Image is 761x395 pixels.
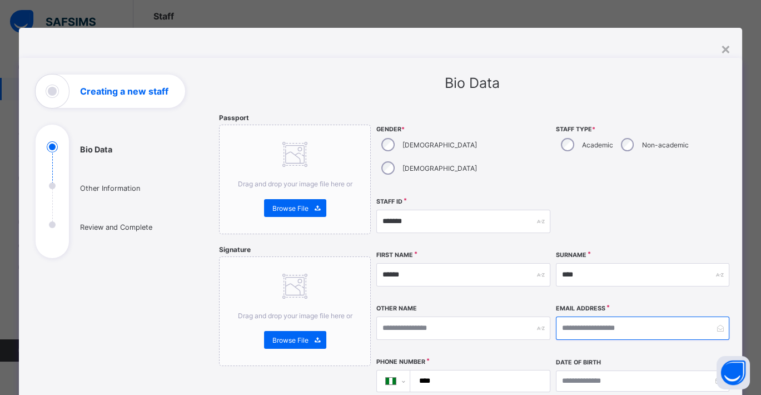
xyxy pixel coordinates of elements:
[445,75,500,91] span: Bio Data
[556,305,605,312] label: Email Address
[80,87,168,96] h1: Creating a new staff
[720,39,731,58] div: ×
[582,141,613,149] label: Academic
[238,180,352,188] span: Drag and drop your image file here or
[376,305,417,312] label: Other Name
[556,251,586,259] label: Surname
[376,198,402,205] label: Staff ID
[272,336,309,344] span: Browse File
[219,113,249,122] span: Passport
[272,204,309,213] span: Browse File
[376,251,413,259] label: First Name
[376,358,425,366] label: Phone Number
[556,359,601,366] label: Date of Birth
[717,356,750,389] button: Open asap
[402,164,477,172] label: [DEMOGRAPHIC_DATA]
[556,126,729,133] span: Staff Type
[219,245,251,254] span: Signature
[402,141,477,149] label: [DEMOGRAPHIC_DATA]
[219,125,371,234] div: Drag and drop your image file here orBrowse File
[641,141,688,149] label: Non-academic
[376,126,550,133] span: Gender
[219,256,371,366] div: Drag and drop your image file here orBrowse File
[238,312,352,320] span: Drag and drop your image file here or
